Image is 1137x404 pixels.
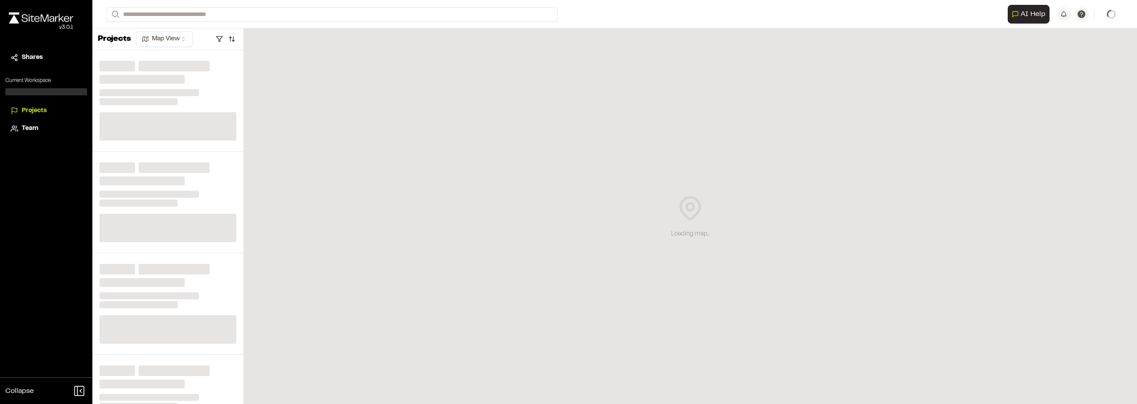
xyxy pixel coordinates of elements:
button: Open AI Assistant [1008,5,1050,24]
a: Shares [11,53,82,63]
div: Open AI Assistant [1008,5,1053,24]
a: Projects [11,106,82,116]
span: Shares [22,53,43,63]
p: Current Workspace [5,77,87,85]
span: Team [22,124,38,133]
button: Search [107,7,123,22]
p: Projects [98,33,131,45]
div: Loading map... [671,229,710,239]
span: Collapse [5,386,34,396]
span: Projects [22,106,47,116]
a: Team [11,124,82,133]
div: Oh geez...please don't... [9,24,73,31]
span: AI Help [1021,9,1046,20]
img: rebrand.png [9,12,73,24]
